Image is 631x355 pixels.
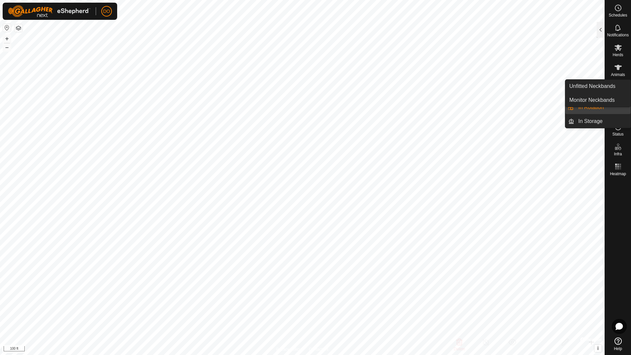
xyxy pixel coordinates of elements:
[309,346,328,352] a: Contact Us
[3,35,11,43] button: +
[3,43,11,51] button: –
[578,117,603,125] span: In Storage
[15,24,22,32] button: Map Layers
[276,346,301,352] a: Privacy Policy
[574,101,631,114] a: In Rotation
[578,103,604,111] span: In Rotation
[565,101,631,114] li: In Rotation
[3,24,11,32] button: Reset Map
[611,73,625,77] span: Animals
[565,115,631,128] li: In Storage
[607,33,629,37] span: Notifications
[613,53,623,57] span: Herds
[8,5,90,17] img: Gallagher Logo
[610,172,626,176] span: Heatmap
[605,335,631,353] a: Help
[614,152,622,156] span: Infra
[614,347,622,351] span: Help
[594,345,602,352] button: i
[612,132,623,136] span: Status
[597,345,599,351] span: i
[574,115,631,128] a: In Storage
[609,13,627,17] span: Schedules
[103,8,110,15] span: DO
